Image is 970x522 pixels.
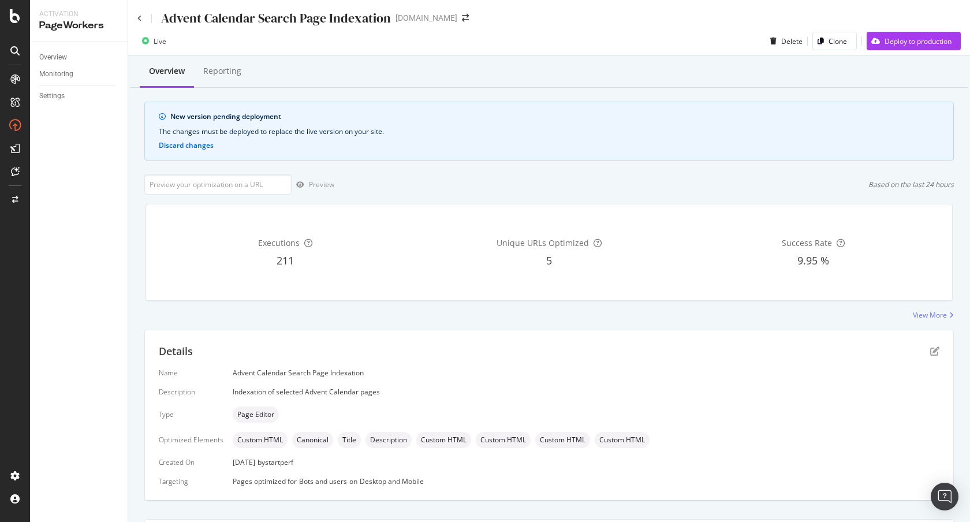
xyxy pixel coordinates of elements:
[144,174,292,195] input: Preview your optimization on a URL
[913,310,954,320] a: View More
[137,15,142,22] a: Click to go back
[546,253,552,267] span: 5
[203,65,241,77] div: Reporting
[360,476,424,486] div: Desktop and Mobile
[159,435,223,445] div: Optimized Elements
[159,457,223,467] div: Created On
[867,32,961,50] button: Deploy to production
[299,476,347,486] div: Bots and users
[868,180,954,189] div: Based on the last 24 hours
[396,12,457,24] div: [DOMAIN_NAME]
[342,437,356,443] span: Title
[292,432,333,448] div: neutral label
[39,51,67,64] div: Overview
[39,19,118,32] div: PageWorkers
[170,111,939,122] div: New version pending deployment
[39,9,118,19] div: Activation
[781,36,803,46] div: Delete
[480,437,526,443] span: Custom HTML
[159,476,223,486] div: Targeting
[154,36,166,46] div: Live
[812,32,857,50] button: Clone
[233,368,939,378] div: Advent Calendar Search Page Indexation
[159,141,214,150] button: Discard changes
[599,437,645,443] span: Custom HTML
[159,344,193,359] div: Details
[39,51,120,64] a: Overview
[885,36,952,46] div: Deploy to production
[258,457,293,467] div: by startperf
[540,437,585,443] span: Custom HTML
[462,14,469,22] div: arrow-right-arrow-left
[797,253,829,267] span: 9.95 %
[297,437,329,443] span: Canonical
[782,237,832,248] span: Success Rate
[930,346,939,356] div: pen-to-square
[39,68,120,80] a: Monitoring
[497,237,589,248] span: Unique URLs Optimized
[159,387,223,397] div: Description
[476,432,531,448] div: neutral label
[233,407,279,423] div: neutral label
[913,310,947,320] div: View More
[309,180,334,189] div: Preview
[149,65,185,77] div: Overview
[159,409,223,419] div: Type
[39,68,73,80] div: Monitoring
[365,432,412,448] div: neutral label
[416,432,471,448] div: neutral label
[161,9,391,27] div: Advent Calendar Search Page Indexation
[39,90,120,102] a: Settings
[144,102,954,161] div: info banner
[277,253,294,267] span: 211
[931,483,958,510] div: Open Intercom Messenger
[421,437,467,443] span: Custom HTML
[39,90,65,102] div: Settings
[535,432,590,448] div: neutral label
[237,437,283,443] span: Custom HTML
[233,387,939,397] div: Indexation of selected Advent Calendar pages
[233,432,288,448] div: neutral label
[370,437,407,443] span: Description
[258,237,300,248] span: Executions
[159,126,939,137] div: The changes must be deployed to replace the live version on your site.
[237,411,274,418] span: Page Editor
[292,176,334,194] button: Preview
[233,476,939,486] div: Pages optimized for on
[338,432,361,448] div: neutral label
[159,368,223,378] div: Name
[233,457,939,467] div: [DATE]
[829,36,847,46] div: Clone
[766,32,803,50] button: Delete
[595,432,650,448] div: neutral label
